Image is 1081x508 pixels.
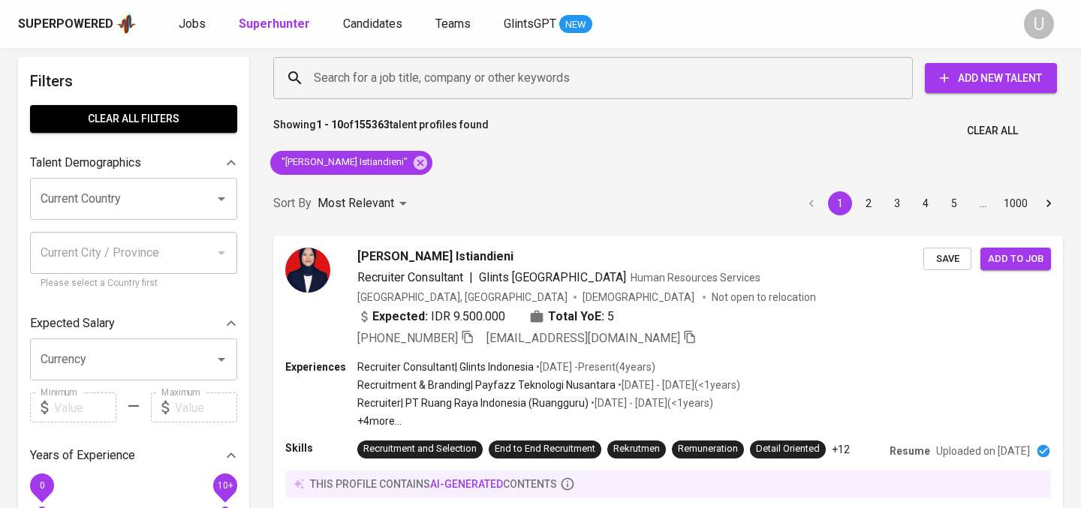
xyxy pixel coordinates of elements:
[310,476,557,491] p: this profile contains contents
[273,117,489,145] p: Showing of talent profiles found
[616,377,740,392] p: • [DATE] - [DATE] ( <1 years )
[354,119,390,131] b: 155363
[534,359,655,374] p: • [DATE] - Present ( 4 years )
[30,308,237,338] div: Expected Salary
[559,17,592,32] span: NEW
[857,191,881,215] button: Go to page 2
[589,395,713,410] p: • [DATE] - [DATE] ( <1 years )
[30,314,115,332] p: Expected Salary
[54,392,116,422] input: Value
[430,478,503,490] span: AI-generated
[942,191,966,215] button: Go to page 5
[890,443,930,458] p: Resume
[357,359,534,374] p: Recruiter Consultant | Glints Indonesia
[318,194,394,212] p: Most Relevant
[372,308,428,326] b: Expected:
[583,290,697,305] span: [DEMOGRAPHIC_DATA]
[797,191,1063,215] nav: pagination navigation
[548,308,604,326] b: Total YoE:
[41,276,227,291] p: Please select a Country first
[239,15,313,34] a: Superhunter
[435,17,471,31] span: Teams
[270,155,417,170] span: "[PERSON_NAME] Istiandieni"
[613,442,660,456] div: Rekrutmen
[961,117,1024,145] button: Clear All
[42,110,225,128] span: Clear All filters
[285,440,357,455] p: Skills
[971,196,995,211] div: …
[39,480,44,491] span: 0
[712,290,816,305] p: Not open to relocation
[1024,9,1054,39] div: U
[318,190,412,218] div: Most Relevant
[30,154,141,172] p: Talent Demographics
[931,251,964,268] span: Save
[999,191,1032,215] button: Go to page 1000
[504,15,592,34] a: GlintsGPT NEW
[18,16,113,33] div: Superpowered
[30,148,237,178] div: Talent Demographics
[285,248,330,293] img: bd1e0756577549738a37f3ec31014bac.png
[832,442,850,457] p: +12
[357,290,568,305] div: [GEOGRAPHIC_DATA], [GEOGRAPHIC_DATA]
[18,13,137,35] a: Superpoweredapp logo
[30,440,237,470] div: Years of Experience
[343,15,405,34] a: Candidates
[756,442,820,456] div: Detail Oriented
[211,188,232,209] button: Open
[211,349,232,370] button: Open
[357,377,616,392] p: Recruitment & Branding | Payfazz Teknologi Nusantara
[363,442,477,456] div: Recruitment and Selection
[479,270,626,284] span: Glints [GEOGRAPHIC_DATA]
[357,270,463,284] span: Recruiter Consultant
[678,442,738,456] div: Remuneration
[435,15,474,34] a: Teams
[469,269,473,287] span: |
[967,122,1018,140] span: Clear All
[486,331,680,345] span: [EMAIL_ADDRESS][DOMAIN_NAME]
[1037,191,1061,215] button: Go to next page
[179,15,209,34] a: Jobs
[270,151,432,175] div: "[PERSON_NAME] Istiandieni"
[357,308,505,326] div: IDR 9.500.000
[217,480,233,491] span: 10+
[936,443,1030,458] p: Uploaded on [DATE]
[30,446,135,464] p: Years of Experience
[925,63,1057,93] button: Add New Talent
[828,191,852,215] button: page 1
[937,69,1045,88] span: Add New Talent
[175,392,237,422] input: Value
[357,331,458,345] span: [PHONE_NUMBER]
[273,194,312,212] p: Sort By
[607,308,614,326] span: 5
[923,248,971,271] button: Save
[343,17,402,31] span: Candidates
[357,413,740,428] p: +4 more ...
[285,359,357,374] p: Experiences
[914,191,938,215] button: Go to page 4
[495,442,595,456] div: End to End Recruitment
[631,272,760,284] span: Human Resources Services
[116,13,137,35] img: app logo
[357,248,513,266] span: [PERSON_NAME] Istiandieni
[239,17,310,31] b: Superhunter
[885,191,909,215] button: Go to page 3
[30,69,237,93] h6: Filters
[357,395,589,410] p: Recruiter | PT Ruang Raya Indonesia (Ruangguru)
[179,17,206,31] span: Jobs
[504,17,556,31] span: GlintsGPT
[30,105,237,133] button: Clear All filters
[980,248,1051,271] button: Add to job
[988,251,1043,268] span: Add to job
[316,119,343,131] b: 1 - 10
